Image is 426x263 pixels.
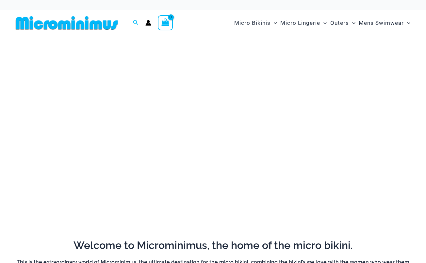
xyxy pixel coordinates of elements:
span: Mens Swimwear [359,15,404,31]
span: Menu Toggle [404,15,410,31]
a: View Shopping Cart, empty [158,15,173,30]
span: Micro Lingerie [280,15,320,31]
nav: Site Navigation [232,12,413,34]
img: MM SHOP LOGO FLAT [13,16,121,30]
h2: Welcome to Microminimus, the home of the micro bikini. [13,239,413,252]
a: Mens SwimwearMenu ToggleMenu Toggle [357,13,412,33]
a: OutersMenu ToggleMenu Toggle [329,13,357,33]
a: Micro BikinisMenu ToggleMenu Toggle [233,13,279,33]
a: Micro LingerieMenu ToggleMenu Toggle [279,13,328,33]
span: Micro Bikinis [234,15,270,31]
span: Menu Toggle [270,15,277,31]
a: Search icon link [133,19,139,27]
span: Menu Toggle [320,15,327,31]
span: Menu Toggle [349,15,355,31]
a: Account icon link [145,20,151,26]
span: Outers [330,15,349,31]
